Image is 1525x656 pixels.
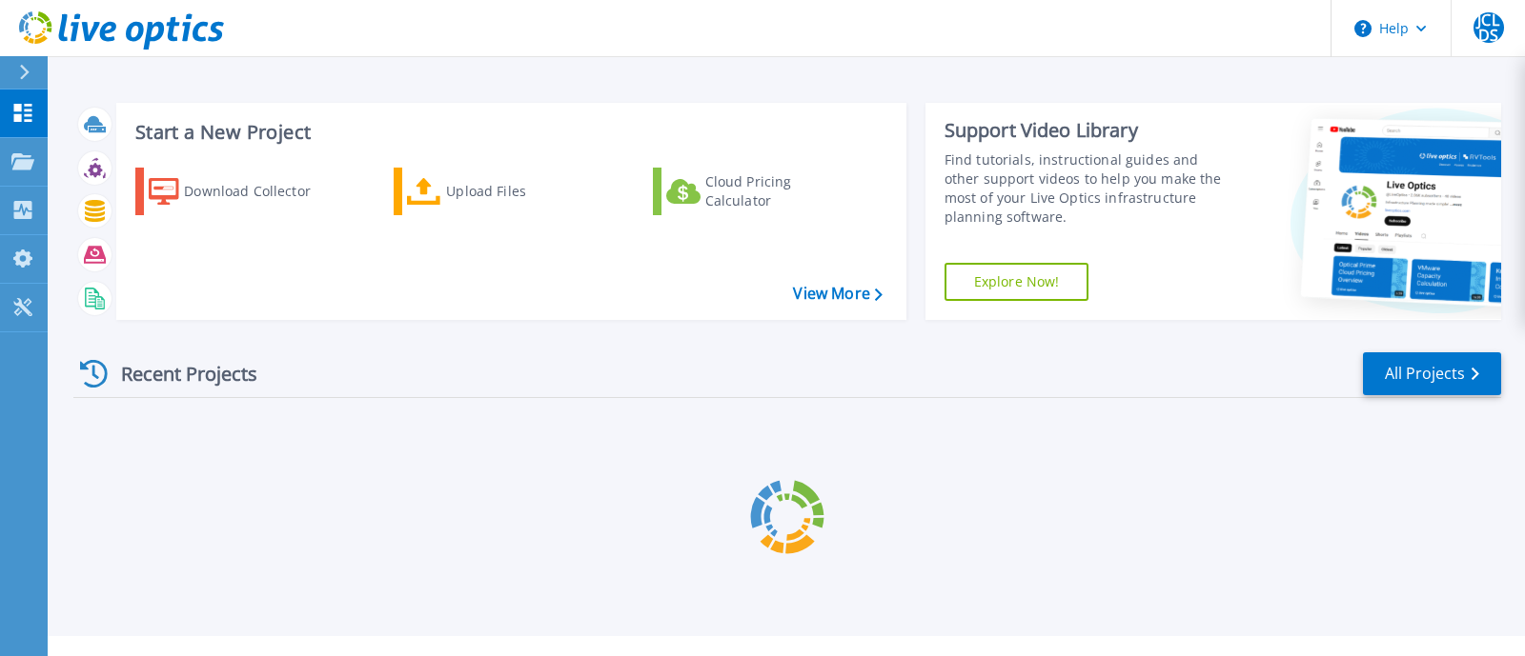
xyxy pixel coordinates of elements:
a: All Projects [1363,352,1501,395]
a: Download Collector [135,168,348,215]
span: JCLDS [1474,12,1504,43]
h3: Start a New Project [135,122,882,143]
div: Upload Files [446,172,599,210]
div: Find tutorials, instructional guides and other support videos to help you make the most of your L... [945,150,1234,227]
a: View More [793,285,882,303]
div: Support Video Library [945,118,1234,143]
div: Recent Projects [73,350,283,397]
a: Upload Files [394,168,606,215]
div: Download Collector [184,172,336,210]
div: Cloud Pricing Calculator [705,172,858,210]
a: Explore Now! [945,263,1089,301]
a: Cloud Pricing Calculator [653,168,865,215]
